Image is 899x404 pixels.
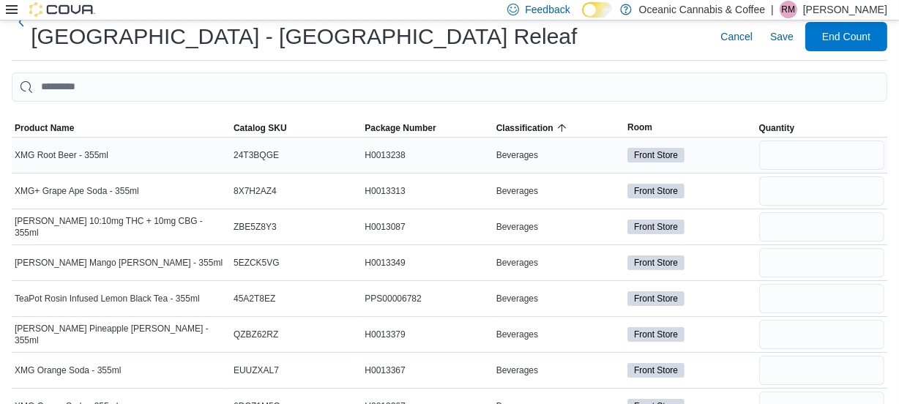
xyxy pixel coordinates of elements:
[634,149,678,162] span: Front Store
[15,257,223,269] span: [PERSON_NAME] Mango [PERSON_NAME] - 355ml
[15,364,121,376] span: XMG Orange Soda - 355ml
[639,1,766,18] p: Oceanic Cannabis & Coffee
[627,121,652,133] span: Room
[496,329,538,340] span: Beverages
[627,327,684,342] span: Front Store
[496,221,538,233] span: Beverages
[627,184,684,198] span: Front Store
[634,292,678,305] span: Front Store
[234,293,275,304] span: 45A2T8EZ
[627,255,684,270] span: Front Store
[634,328,678,341] span: Front Store
[365,122,436,134] span: Package Number
[362,119,493,137] button: Package Number
[15,323,228,346] span: [PERSON_NAME] Pineapple [PERSON_NAME] - 355ml
[362,146,493,164] div: H0013238
[15,185,139,197] span: XMG+ Grape Ape Soda - 355ml
[822,29,870,44] span: End Count
[634,220,678,233] span: Front Store
[15,149,108,161] span: XMG Root Beer - 355ml
[634,256,678,269] span: Front Store
[496,257,538,269] span: Beverages
[12,72,887,102] input: This is a search bar. After typing your query, hit enter to filter the results lower in the page.
[234,329,278,340] span: QZBZ62RZ
[15,215,228,239] span: [PERSON_NAME] 10:10mg THC + 10mg CBG - 355ml
[780,1,797,18] div: Rosalind March
[362,326,493,343] div: H0013379
[627,148,684,162] span: Front Store
[805,22,887,51] button: End Count
[634,184,678,198] span: Front Store
[12,7,31,37] button: Next
[234,221,277,233] span: ZBE5Z8Y3
[582,2,613,18] input: Dark Mode
[759,122,795,134] span: Quantity
[634,364,678,377] span: Front Store
[234,364,279,376] span: EUUZXAL7
[362,218,493,236] div: H0013087
[15,122,74,134] span: Product Name
[627,291,684,306] span: Front Store
[771,1,774,18] p: |
[720,29,753,44] span: Cancel
[496,185,538,197] span: Beverages
[493,119,624,137] button: Classification
[234,149,279,161] span: 24T3BQGE
[496,293,538,304] span: Beverages
[362,254,493,272] div: H0013349
[627,220,684,234] span: Front Store
[770,29,794,44] span: Save
[231,119,362,137] button: Catalog SKU
[496,122,553,134] span: Classification
[782,1,796,18] span: RM
[803,1,887,18] p: [PERSON_NAME]
[234,257,280,269] span: 5EZCK5VG
[627,363,684,378] span: Front Store
[362,362,493,379] div: H0013367
[756,119,887,137] button: Quantity
[29,2,95,17] img: Cova
[362,182,493,200] div: H0013313
[12,119,231,137] button: Product Name
[234,122,287,134] span: Catalog SKU
[715,22,758,51] button: Cancel
[496,364,538,376] span: Beverages
[496,149,538,161] span: Beverages
[362,290,493,307] div: PPS00006782
[764,22,799,51] button: Save
[525,2,570,17] span: Feedback
[234,185,277,197] span: 8X7H2AZ4
[15,293,200,304] span: TeaPot Rosin Infused Lemon Black Tea - 355ml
